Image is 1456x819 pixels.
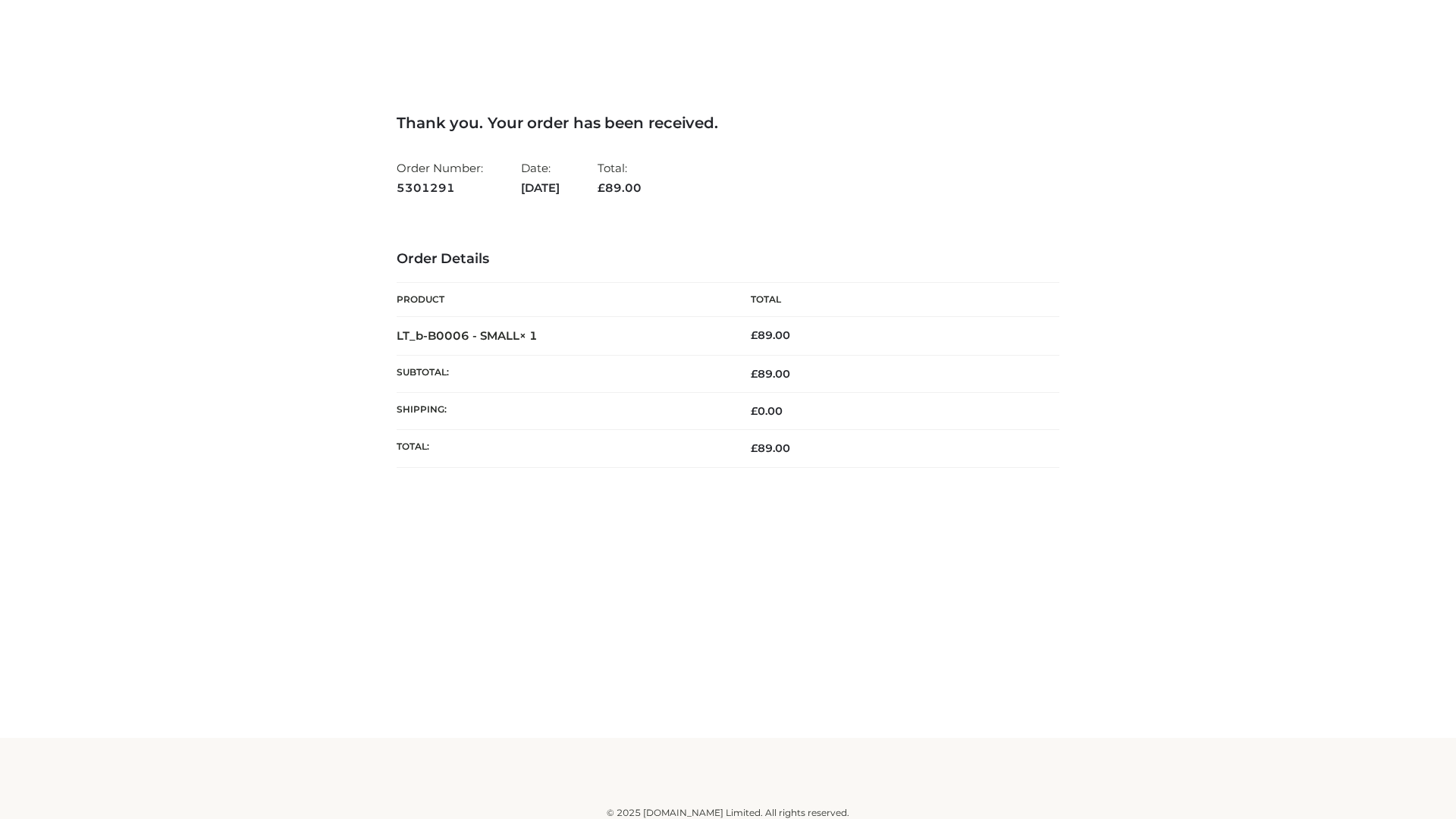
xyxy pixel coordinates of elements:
[397,430,728,467] th: Total:
[728,283,1059,317] th: Total
[751,328,758,342] span: £
[751,441,790,455] span: 89.00
[598,180,642,195] span: 89.00
[751,328,790,342] bdi: 89.00
[397,355,728,392] th: Subtotal:
[521,155,560,201] li: Date:
[397,155,483,201] li: Order Number:
[397,178,483,198] strong: 5301291
[598,180,605,195] span: £
[521,178,560,198] strong: [DATE]
[397,283,728,317] th: Product
[751,367,758,381] span: £
[397,114,1059,132] h3: Thank you. Your order has been received.
[519,328,538,343] strong: × 1
[397,251,1059,268] h3: Order Details
[751,367,790,381] span: 89.00
[751,404,758,418] span: £
[751,441,758,455] span: £
[598,155,642,201] li: Total:
[397,328,538,343] strong: LT_b-B0006 - SMALL
[751,404,783,418] bdi: 0.00
[397,393,728,430] th: Shipping:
